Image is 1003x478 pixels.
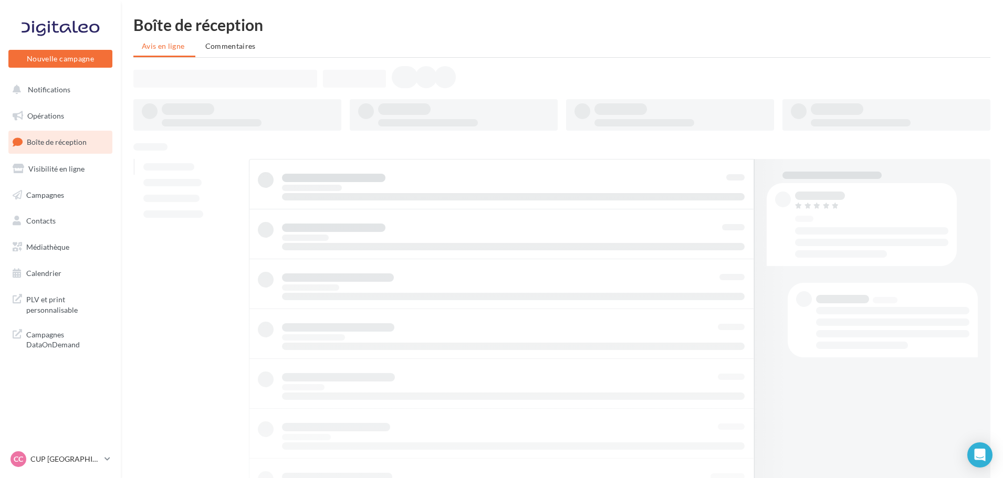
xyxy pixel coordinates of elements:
a: Visibilité en ligne [6,158,114,180]
button: Nouvelle campagne [8,50,112,68]
a: Contacts [6,210,114,232]
span: Campagnes DataOnDemand [26,327,108,350]
a: Opérations [6,105,114,127]
div: Boîte de réception [133,17,990,33]
span: Campagnes [26,190,64,199]
a: Campagnes [6,184,114,206]
a: Calendrier [6,262,114,284]
a: PLV et print personnalisable [6,288,114,319]
span: Commentaires [205,41,256,50]
span: CC [14,454,23,464]
div: Open Intercom Messenger [967,442,992,468]
span: Calendrier [26,269,61,278]
span: Opérations [27,111,64,120]
span: Contacts [26,216,56,225]
span: Visibilité en ligne [28,164,85,173]
span: PLV et print personnalisable [26,292,108,315]
a: CC CUP [GEOGRAPHIC_DATA] [8,449,112,469]
p: CUP [GEOGRAPHIC_DATA] [30,454,100,464]
span: Boîte de réception [27,137,87,146]
span: Médiathèque [26,242,69,251]
a: Boîte de réception [6,131,114,153]
button: Notifications [6,79,110,101]
a: Médiathèque [6,236,114,258]
span: Notifications [28,85,70,94]
a: Campagnes DataOnDemand [6,323,114,354]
